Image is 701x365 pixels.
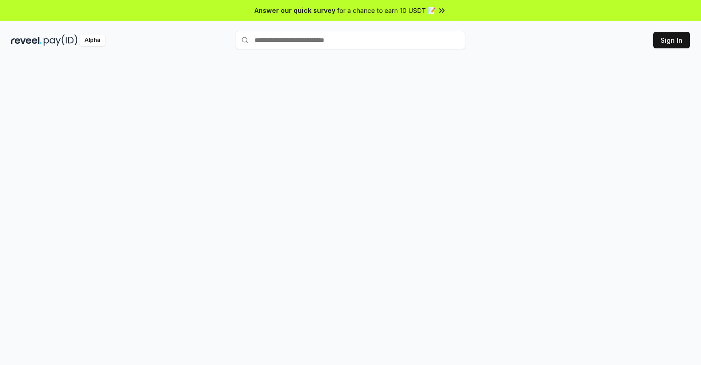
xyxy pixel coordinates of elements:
[653,32,690,48] button: Sign In
[79,35,105,46] div: Alpha
[44,35,78,46] img: pay_id
[254,6,335,15] span: Answer our quick survey
[11,35,42,46] img: reveel_dark
[337,6,435,15] span: for a chance to earn 10 USDT 📝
